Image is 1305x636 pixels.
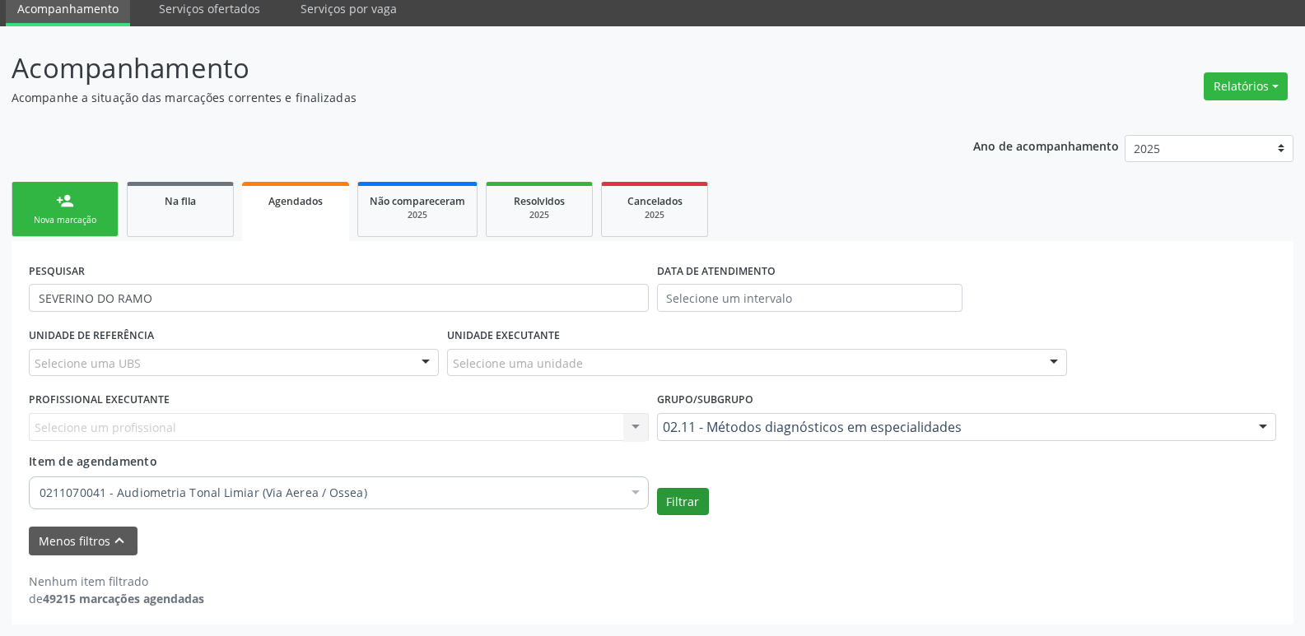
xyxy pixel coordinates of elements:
[657,488,709,516] button: Filtrar
[370,209,465,221] div: 2025
[453,355,583,372] span: Selecione uma unidade
[29,453,157,469] span: Item de agendamento
[447,323,560,349] label: UNIDADE EXECUTANTE
[40,485,622,501] span: 0211070041 - Audiometria Tonal Limiar (Via Aerea / Ossea)
[657,388,753,413] label: Grupo/Subgrupo
[165,194,196,208] span: Na fila
[973,135,1119,156] p: Ano de acompanhamento
[110,532,128,550] i: keyboard_arrow_up
[29,388,170,413] label: PROFISSIONAL EXECUTANTE
[35,355,141,372] span: Selecione uma UBS
[370,194,465,208] span: Não compareceram
[627,194,683,208] span: Cancelados
[56,192,74,210] div: person_add
[1204,72,1288,100] button: Relatórios
[657,284,962,312] input: Selecione um intervalo
[514,194,565,208] span: Resolvidos
[12,48,909,89] p: Acompanhamento
[498,209,580,221] div: 2025
[657,258,776,284] label: DATA DE ATENDIMENTO
[12,89,909,106] p: Acompanhe a situação das marcações correntes e finalizadas
[29,258,85,284] label: PESQUISAR
[663,419,1243,435] span: 02.11 - Métodos diagnósticos em especialidades
[268,194,323,208] span: Agendados
[24,214,106,226] div: Nova marcação
[29,284,649,312] input: Nome, CNS
[29,590,204,607] div: de
[43,591,204,606] strong: 49215 marcações agendadas
[29,573,204,590] div: Nenhum item filtrado
[29,323,154,349] label: UNIDADE DE REFERÊNCIA
[613,209,696,221] div: 2025
[29,527,137,555] button: Menos filtroskeyboard_arrow_up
